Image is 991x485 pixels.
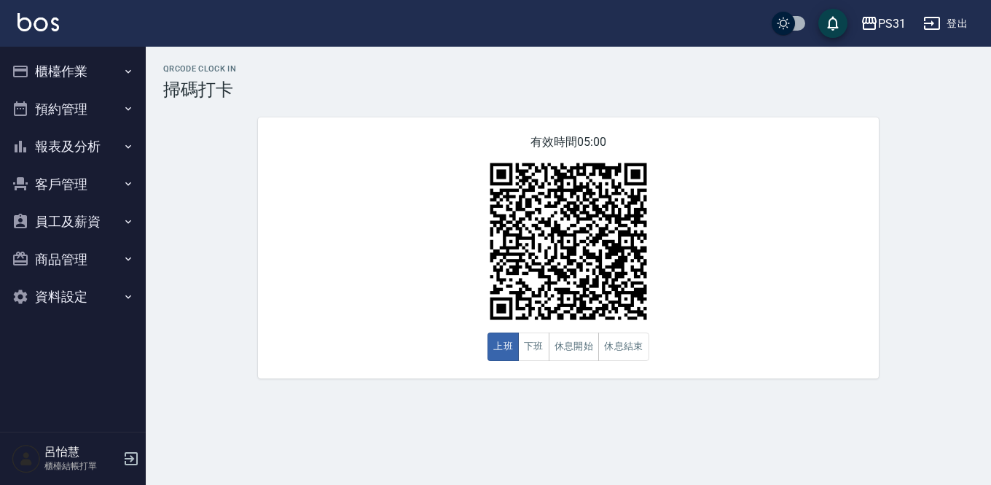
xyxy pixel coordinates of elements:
button: 櫃檯作業 [6,53,140,90]
h3: 掃碼打卡 [163,79,974,100]
button: 登出 [917,10,974,37]
button: 商品管理 [6,241,140,279]
button: 員工及薪資 [6,203,140,241]
p: 櫃檯結帳打單 [44,459,119,473]
button: 下班 [518,333,549,361]
button: 預約管理 [6,90,140,128]
img: Logo [17,13,59,31]
button: save [818,9,847,38]
button: 上班 [487,333,519,361]
div: 有效時間 05:00 [258,117,879,379]
button: 資料設定 [6,278,140,316]
button: 客戶管理 [6,166,140,203]
div: PS31 [878,15,906,33]
button: 休息結束 [598,333,649,361]
h2: QRcode Clock In [163,64,974,74]
h5: 呂怡慧 [44,445,119,459]
button: PS31 [855,9,912,39]
button: 報表及分析 [6,128,140,166]
img: Person [12,444,41,473]
button: 休息開始 [549,333,600,361]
